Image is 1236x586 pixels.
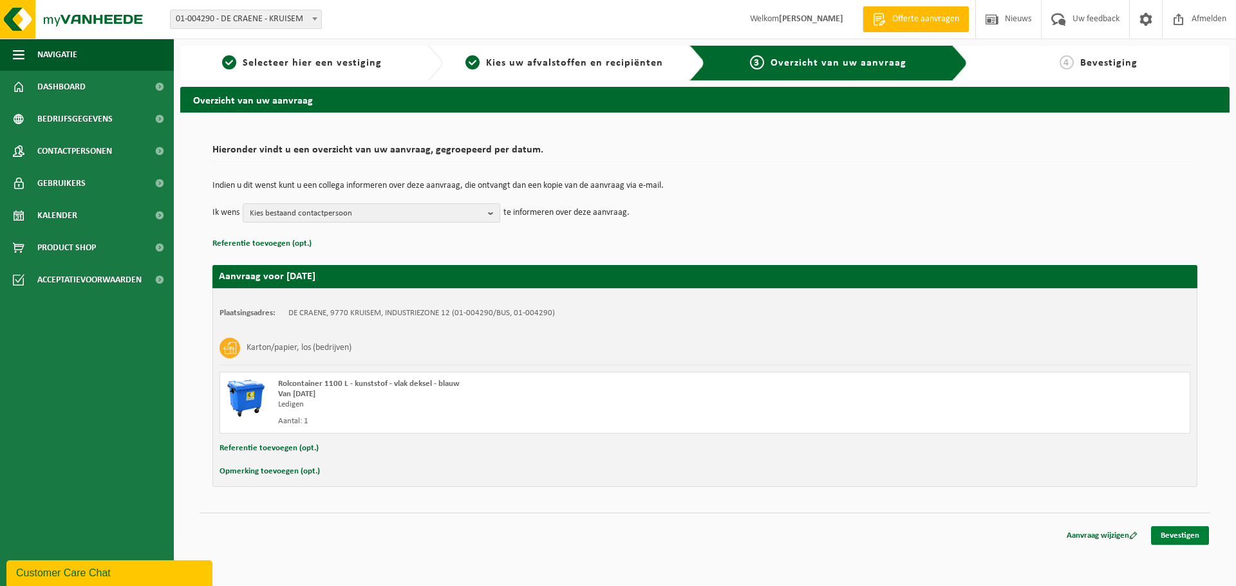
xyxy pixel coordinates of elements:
button: Referentie toevoegen (opt.) [212,235,312,252]
span: Kalender [37,199,77,232]
span: Selecteer hier een vestiging [243,58,382,68]
strong: Van [DATE] [278,390,315,398]
p: te informeren over deze aanvraag. [503,203,630,223]
strong: Plaatsingsadres: [220,309,276,317]
a: Aanvraag wijzigen [1057,526,1147,545]
span: 01-004290 - DE CRAENE - KRUISEM [170,10,322,29]
span: Gebruikers [37,167,86,199]
span: Kies uw afvalstoffen en recipiënten [486,58,663,68]
span: Overzicht van uw aanvraag [771,58,906,68]
iframe: chat widget [6,558,215,586]
span: Rolcontainer 1100 L - kunststof - vlak deksel - blauw [278,380,460,388]
a: Bevestigen [1151,526,1209,545]
strong: Aanvraag voor [DATE] [219,271,315,282]
a: 1Selecteer hier een vestiging [187,55,417,71]
a: 2Kies uw afvalstoffen en recipiënten [449,55,680,71]
button: Referentie toevoegen (opt.) [220,440,319,457]
h3: Karton/papier, los (bedrijven) [247,338,351,358]
button: Opmerking toevoegen (opt.) [220,463,320,480]
p: Indien u dit wenst kunt u een collega informeren over deze aanvraag, die ontvangt dan een kopie v... [212,181,1197,190]
span: Acceptatievoorwaarden [37,264,142,296]
div: Ledigen [278,399,756,410]
span: 01-004290 - DE CRAENE - KRUISEM [171,10,321,28]
img: WB-1100-HPE-BE-01.png [227,379,265,417]
span: Dashboard [37,71,86,103]
span: Contactpersonen [37,135,112,167]
h2: Hieronder vindt u een overzicht van uw aanvraag, gegroepeerd per datum. [212,145,1197,162]
h2: Overzicht van uw aanvraag [180,87,1230,112]
span: Bevestiging [1080,58,1138,68]
p: Ik wens [212,203,239,223]
span: Bedrijfsgegevens [37,103,113,135]
span: Navigatie [37,39,77,71]
span: 2 [465,55,480,69]
span: Offerte aanvragen [889,13,962,26]
td: DE CRAENE, 9770 KRUISEM, INDUSTRIEZONE 12 (01-004290/BUS, 01-004290) [288,308,555,318]
span: 1 [222,55,236,69]
div: Aantal: 1 [278,416,756,426]
span: 4 [1060,55,1074,69]
button: Kies bestaand contactpersoon [243,203,500,223]
span: Product Shop [37,232,96,264]
span: 3 [750,55,764,69]
strong: [PERSON_NAME] [779,14,843,24]
span: Kies bestaand contactpersoon [250,204,483,223]
a: Offerte aanvragen [863,6,969,32]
